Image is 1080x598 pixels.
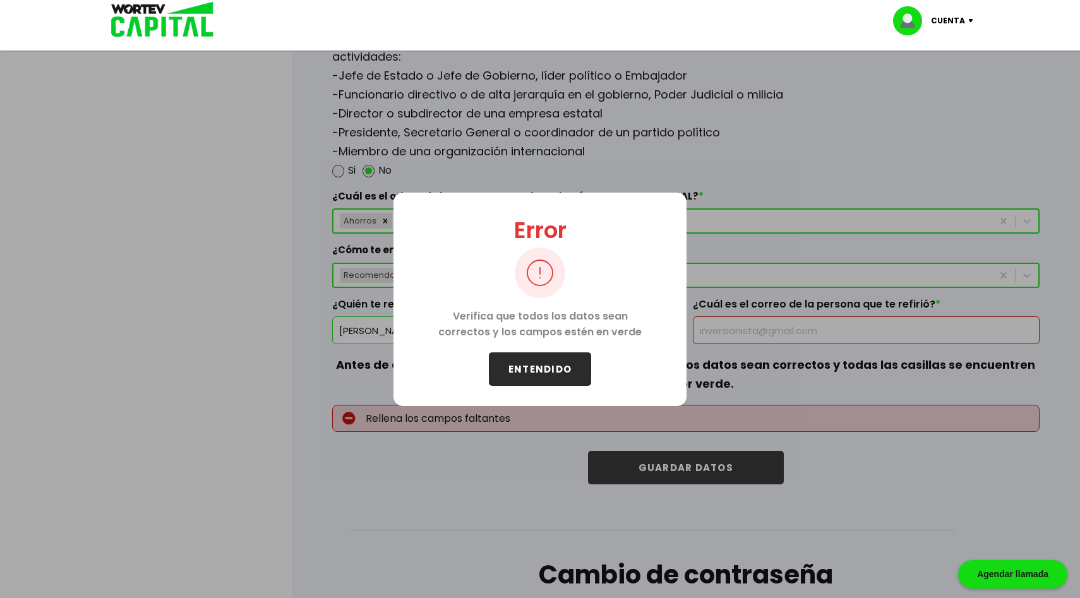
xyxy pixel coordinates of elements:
[958,560,1067,589] div: Agendar llamada
[965,19,982,23] img: icon-down
[414,298,666,352] p: Verifica que todos los datos sean correctos y los campos estén en verde
[489,352,591,386] button: ENTENDIDO
[893,6,931,35] img: profile-image
[931,11,965,30] p: Cuenta
[514,213,567,248] p: Error
[515,248,565,298] img: tache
